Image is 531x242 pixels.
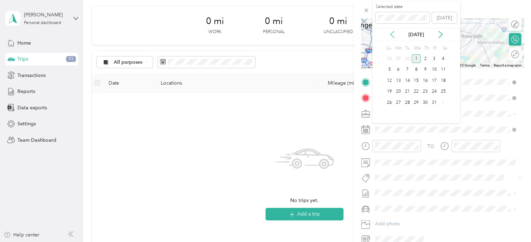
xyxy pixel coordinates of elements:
div: 30 [421,98,430,107]
a: Terms (opens in new tab) [480,63,490,67]
div: 23 [421,87,430,96]
div: 28 [385,54,394,63]
div: Th [423,44,430,53]
iframe: Everlance-gr Chat Button Frame [492,203,531,242]
div: Fr [432,44,438,53]
div: 3 [430,54,439,63]
div: 13 [394,76,403,85]
div: 29 [412,98,421,107]
div: 24 [430,87,439,96]
div: 28 [403,98,412,107]
img: Google [363,59,386,68]
div: Mo [394,44,402,53]
div: 9 [421,65,430,74]
div: 6 [394,65,403,74]
div: 2 [421,54,430,63]
div: 7 [403,65,412,74]
div: 10 [430,65,439,74]
div: 31 [430,98,439,107]
button: Add photo [372,219,524,229]
div: 18 [438,76,447,85]
div: 16 [421,76,430,85]
div: 26 [385,98,394,107]
div: 19 [385,87,394,96]
a: Open this area in Google Maps (opens a new window) [363,59,386,68]
div: Su [385,44,391,53]
div: 29 [394,54,403,63]
div: 21 [403,87,412,96]
div: Tu [404,44,410,53]
div: 12 [385,76,394,85]
div: 20 [394,87,403,96]
p: [DATE] [402,31,431,38]
div: 15 [412,76,421,85]
label: Selected date [375,4,429,10]
div: 22 [412,87,421,96]
a: Report a map error [494,63,522,67]
div: TO [427,143,434,150]
button: [DATE] [432,12,457,23]
div: 14 [403,76,412,85]
div: Sa [441,44,447,53]
div: 1 [438,98,447,107]
div: We [413,44,421,53]
div: 27 [394,98,403,107]
div: 30 [403,54,412,63]
div: 1 [412,54,421,63]
div: 11 [438,65,447,74]
div: 25 [438,87,447,96]
div: 8 [412,65,421,74]
div: 17 [430,76,439,85]
div: 5 [385,65,394,74]
div: 4 [438,54,447,63]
